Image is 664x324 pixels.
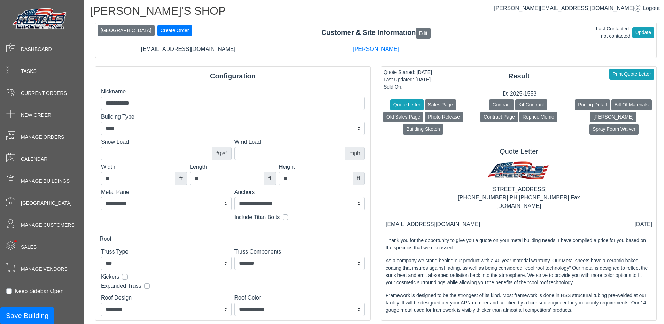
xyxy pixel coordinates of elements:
[175,172,187,185] div: ft
[101,273,119,281] label: Kickers
[234,213,280,221] label: Include Titan Bolts
[403,124,443,135] button: Building Sketch
[381,71,656,81] div: Result
[21,178,70,185] span: Manage Buildings
[596,25,630,40] div: Last Contacted: not contacted
[190,163,276,171] label: Length
[416,28,431,39] button: Edit
[353,46,399,52] a: [PERSON_NAME]
[212,147,231,160] div: #psf
[384,83,432,91] div: Sold On:
[101,138,232,146] label: Snow Load
[384,76,432,83] div: Last Updated: [DATE]
[157,25,192,36] button: Create Order
[7,230,24,253] span: •
[425,112,463,122] button: Photo Release
[611,99,652,110] button: Bill Of Materials
[609,69,654,80] button: Print Quote Letter
[589,124,639,135] button: Spray Foam Waiver
[234,248,365,256] label: Truss Components
[383,112,423,122] button: Old Sales Page
[386,185,652,210] div: [STREET_ADDRESS] [PHONE_NUMBER] PH [PHONE_NUMBER] Fax [DOMAIN_NAME]
[264,172,276,185] div: ft
[21,156,47,163] span: Calendar
[101,282,141,290] label: Expanded Truss
[94,45,282,53] div: [EMAIL_ADDRESS][DOMAIN_NAME]
[386,237,652,251] p: Thank you for the opportunity to give you a quote on your metal building needs. I have compiled a...
[21,134,64,141] span: Manage Orders
[386,147,652,156] h5: Quote Letter
[101,113,365,121] label: Building Type
[15,287,64,295] label: Keep Sidebar Open
[643,5,660,11] span: Logout
[101,88,365,96] label: Nickname
[10,6,70,32] img: Metals Direct Inc Logo
[494,5,641,11] a: [PERSON_NAME][EMAIL_ADDRESS][DOMAIN_NAME]
[101,294,232,302] label: Roof Design
[95,71,370,81] div: Configuration
[515,99,547,110] button: Kit Contract
[95,27,656,38] div: Customer & Site Information
[101,163,187,171] label: Width
[21,199,72,207] span: [GEOGRAPHIC_DATA]
[21,68,37,75] span: Tasks
[21,221,75,229] span: Manage Customers
[386,292,652,314] p: Framework is designed to be the strongest of its kind. Most framework is done in HSS structural t...
[632,27,654,38] button: Update
[279,163,365,171] label: Height
[386,220,480,228] div: [EMAIL_ADDRESS][DOMAIN_NAME]
[575,99,610,110] button: Pricing Detail
[480,112,518,122] button: Contract Page
[345,147,365,160] div: mph
[489,99,514,110] button: Contract
[386,257,652,286] p: As a company we stand behind our product with a 40 year material warranty. Our Metal sheets have ...
[101,188,232,196] label: Metal Panel
[21,112,51,119] span: New Order
[100,235,366,243] div: Roof
[390,99,424,110] button: Quote Letter
[353,172,365,185] div: ft
[234,138,365,146] label: Wind Load
[381,90,656,98] div: ID: 2025-1553
[519,112,557,122] button: Reprice Memo
[21,90,67,97] span: Current Orders
[90,4,662,20] h1: [PERSON_NAME]'S SHOP
[21,265,68,273] span: Manage Vendors
[98,25,155,36] button: [GEOGRAPHIC_DATA]
[101,248,232,256] label: Truss Type
[234,188,365,196] label: Anchors
[635,220,652,228] div: [DATE]
[384,69,432,76] div: Quote Started: [DATE]
[21,243,37,251] span: Sales
[425,99,456,110] button: Sales Page
[234,294,365,302] label: Roof Color
[485,158,553,185] img: MD logo
[494,4,660,13] div: |
[590,112,636,122] button: [PERSON_NAME]
[21,46,52,53] span: Dashboard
